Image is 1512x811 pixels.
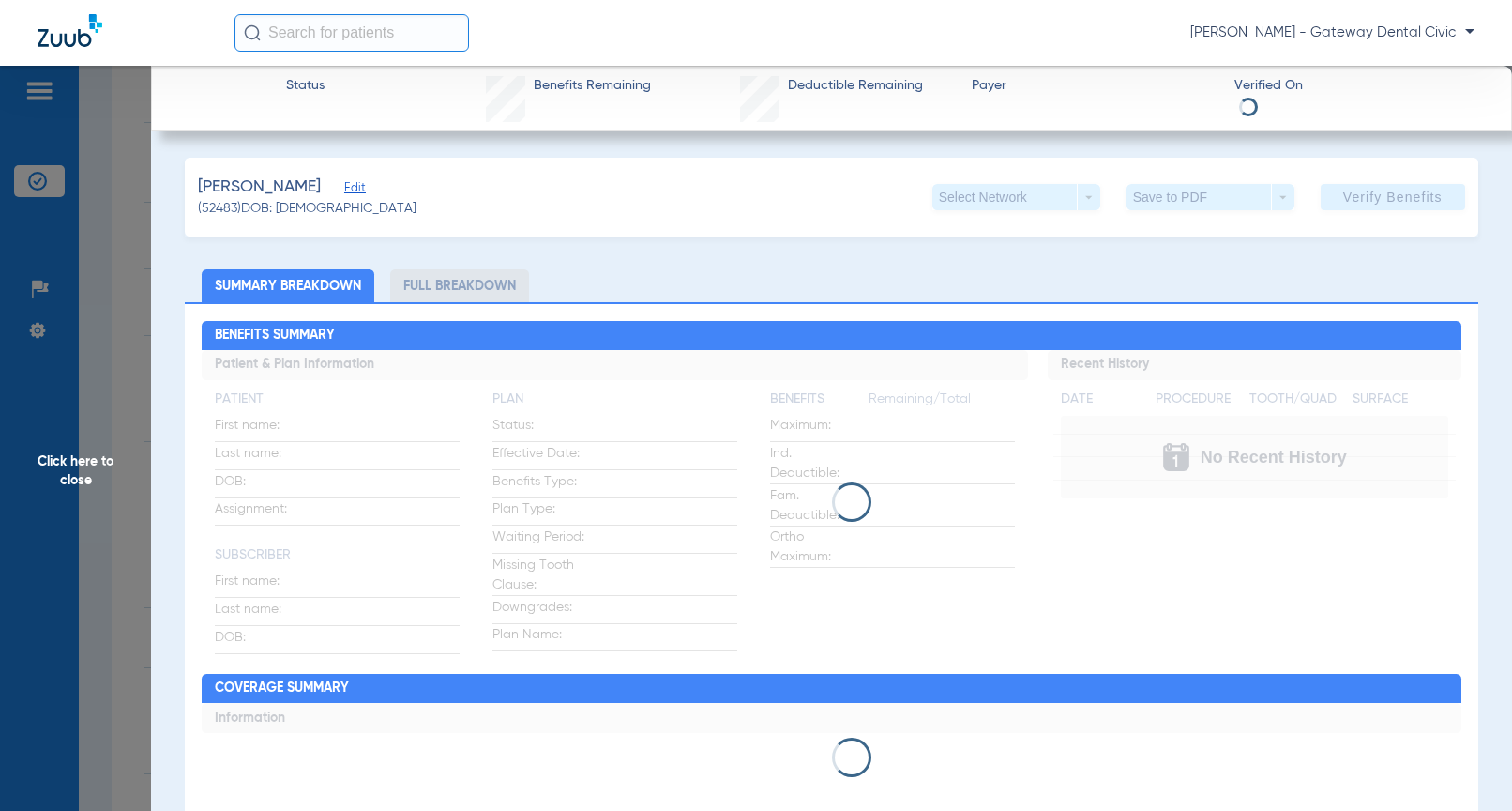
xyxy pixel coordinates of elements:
[234,14,469,52] input: Search for patients
[972,76,1218,96] span: Payer
[1418,721,1512,811] iframe: Chat Widget
[202,269,374,302] li: Summary Breakdown
[244,24,261,41] img: Search Icon
[1190,23,1474,42] span: [PERSON_NAME] - Gateway Dental Civic
[788,76,923,96] span: Deductible Remaining
[390,269,529,302] li: Full Breakdown
[286,76,325,96] span: Status
[1234,76,1481,96] span: Verified On
[344,181,361,199] span: Edit
[202,674,1461,704] h2: Coverage Summary
[534,76,651,96] span: Benefits Remaining
[198,199,416,219] span: (52483) DOB: [DEMOGRAPHIC_DATA]
[38,14,102,47] img: Zuub Logo
[198,176,321,199] span: [PERSON_NAME]
[202,321,1461,351] h2: Benefits Summary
